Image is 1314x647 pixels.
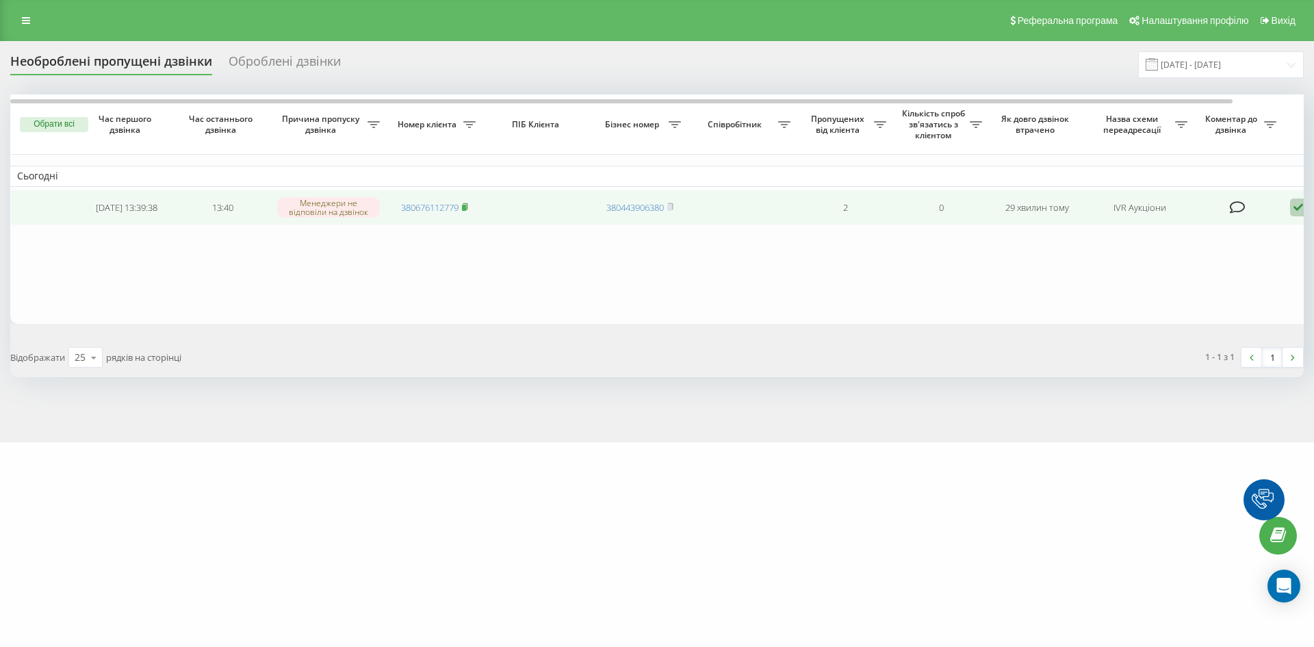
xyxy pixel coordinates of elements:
span: Відображати [10,351,65,364]
span: ПІБ Клієнта [494,119,580,130]
span: Співробітник [695,119,778,130]
div: Оброблені дзвінки [229,54,341,75]
span: Час першого дзвінка [90,114,164,135]
span: Номер клієнта [394,119,463,130]
td: 29 хвилин тому [989,190,1085,226]
span: Налаштування профілю [1142,15,1248,26]
a: 1 [1262,348,1283,367]
span: Причина пропуску дзвінка [277,114,368,135]
div: Open Intercom Messenger [1267,570,1300,602]
span: Час останнього дзвінка [185,114,259,135]
button: Обрати всі [20,117,88,132]
td: 13:40 [175,190,270,226]
span: Пропущених від клієнта [804,114,874,135]
span: Коментар до дзвінка [1201,114,1264,135]
div: 1 - 1 з 1 [1205,350,1235,364]
a: 380443906380 [606,201,664,214]
span: рядків на сторінці [106,351,181,364]
td: IVR Аукціони [1085,190,1194,226]
a: 380676112779 [401,201,459,214]
span: Назва схеми переадресації [1092,114,1175,135]
span: Вихід [1272,15,1296,26]
div: Необроблені пропущені дзвінки [10,54,212,75]
td: 2 [797,190,893,226]
span: Як довго дзвінок втрачено [1000,114,1074,135]
div: 25 [75,351,86,364]
span: Бізнес номер [599,119,669,130]
td: 0 [893,190,989,226]
span: Реферальна програма [1018,15,1118,26]
td: [DATE] 13:39:38 [79,190,175,226]
span: Кількість спроб зв'язатись з клієнтом [900,108,970,140]
div: Менеджери не відповіли на дзвінок [277,197,380,218]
